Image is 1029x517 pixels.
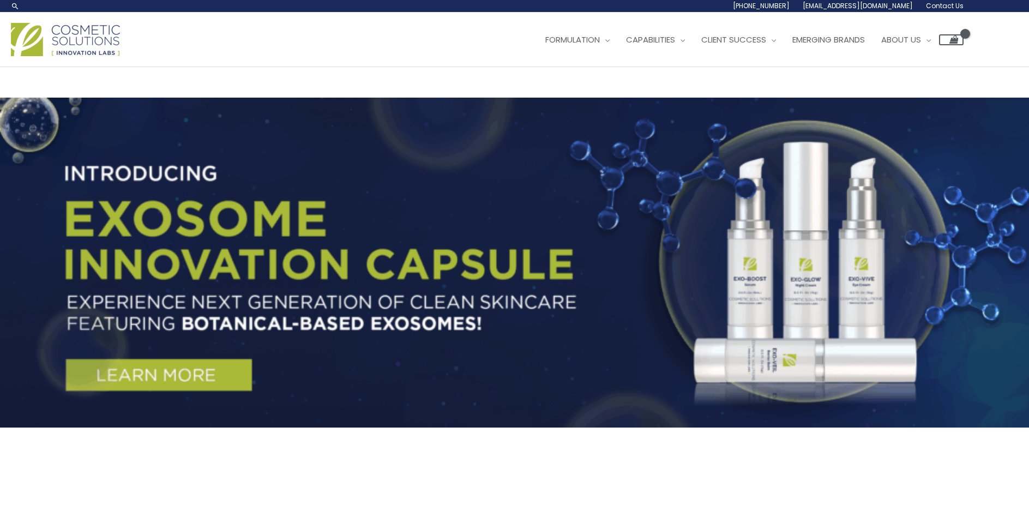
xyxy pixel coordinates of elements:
a: Capabilities [618,23,693,56]
span: Emerging Brands [792,34,865,45]
a: Client Success [693,23,784,56]
span: Capabilities [626,34,675,45]
nav: Site Navigation [529,23,964,56]
img: Cosmetic Solutions Logo [11,23,120,56]
a: Emerging Brands [784,23,873,56]
span: Formulation [545,34,600,45]
span: Contact Us [926,1,964,10]
span: About Us [881,34,921,45]
a: About Us [873,23,939,56]
a: View Shopping Cart, empty [939,34,964,45]
span: Client Success [701,34,766,45]
a: Formulation [537,23,618,56]
span: [PHONE_NUMBER] [733,1,790,10]
a: Search icon link [11,2,20,10]
span: [EMAIL_ADDRESS][DOMAIN_NAME] [803,1,913,10]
